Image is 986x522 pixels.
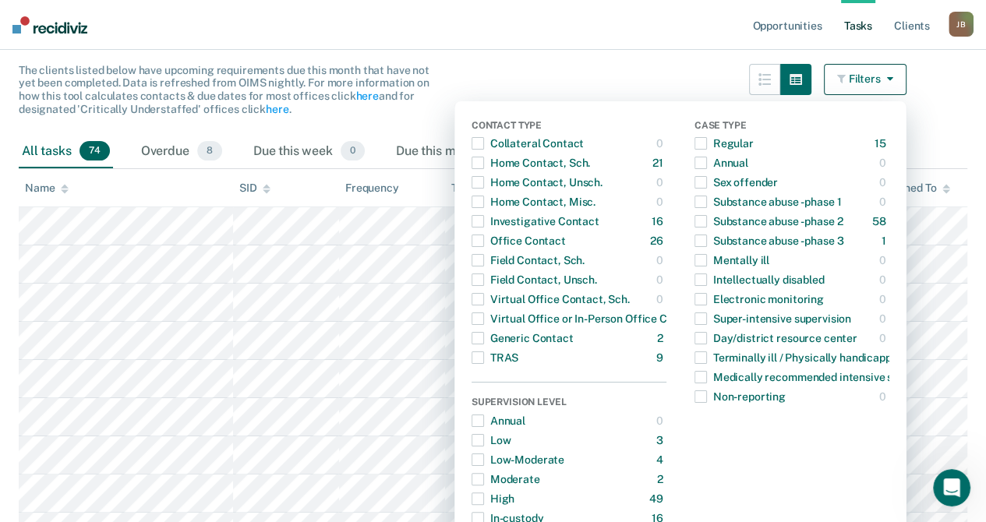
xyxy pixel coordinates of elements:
[876,182,950,195] div: Assigned To
[472,131,584,156] div: Collateral Contact
[80,141,110,161] span: 74
[472,326,574,351] div: Generic Contact
[694,384,786,409] div: Non-reporting
[694,150,748,175] div: Annual
[694,306,851,331] div: Super-intensive supervision
[656,248,666,273] div: 0
[656,287,666,312] div: 0
[879,326,889,351] div: 0
[656,170,666,195] div: 0
[650,228,666,253] div: 26
[472,467,540,492] div: Moderate
[472,150,590,175] div: Home Contact, Sch.
[656,428,666,453] div: 3
[824,64,906,95] button: Filters
[472,248,585,273] div: Field Contact, Sch.
[879,189,889,214] div: 0
[657,326,666,351] div: 2
[656,408,666,433] div: 0
[879,170,889,195] div: 0
[472,267,597,292] div: Field Contact, Unsch.
[12,16,87,34] img: Recidiviz
[694,248,769,273] div: Mentally ill
[872,209,889,234] div: 58
[197,141,222,161] span: 8
[879,267,889,292] div: 0
[472,345,518,370] div: TRAS
[694,228,844,253] div: Substance abuse - phase 3
[694,287,824,312] div: Electronic monitoring
[393,135,523,169] div: Due this month66
[694,120,889,134] div: Case Type
[694,365,945,390] div: Medically recommended intensive supervision
[472,428,511,453] div: Low
[694,326,857,351] div: Day/district resource center
[694,170,778,195] div: Sex offender
[472,120,666,134] div: Contact Type
[882,228,889,253] div: 1
[656,447,666,472] div: 4
[879,287,889,312] div: 0
[949,12,974,37] div: J B
[879,150,889,175] div: 0
[451,182,488,195] div: Task
[879,248,889,273] div: 0
[472,170,603,195] div: Home Contact, Unsch.
[472,486,514,511] div: High
[879,306,889,331] div: 0
[472,306,701,331] div: Virtual Office or In-Person Office Contact
[19,64,429,115] span: The clients listed below have upcoming requirements due this month that have not yet been complet...
[472,287,630,312] div: Virtual Office Contact, Sch.
[341,141,365,161] span: 0
[250,135,368,169] div: Due this week0
[472,209,599,234] div: Investigative Contact
[472,228,566,253] div: Office Contact
[652,209,666,234] div: 16
[656,345,666,370] div: 9
[656,131,666,156] div: 0
[239,182,271,195] div: SID
[472,408,525,433] div: Annual
[652,150,666,175] div: 21
[649,486,666,511] div: 49
[933,469,970,506] iframe: Intercom live chat
[345,182,399,195] div: Frequency
[25,182,69,195] div: Name
[694,209,843,234] div: Substance abuse - phase 2
[694,131,754,156] div: Regular
[472,397,666,411] div: Supervision Level
[355,90,378,102] a: here
[694,345,904,370] div: Terminally ill / Physically handicapped
[472,447,564,472] div: Low-Moderate
[656,267,666,292] div: 0
[266,103,288,115] a: here
[949,12,974,37] button: JB
[694,267,825,292] div: Intellectually disabled
[875,131,889,156] div: 15
[19,19,967,51] div: Tasks
[879,384,889,409] div: 0
[657,467,666,492] div: 2
[138,135,225,169] div: Overdue8
[656,189,666,214] div: 0
[19,135,113,169] div: All tasks74
[472,189,595,214] div: Home Contact, Misc.
[694,189,842,214] div: Substance abuse - phase 1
